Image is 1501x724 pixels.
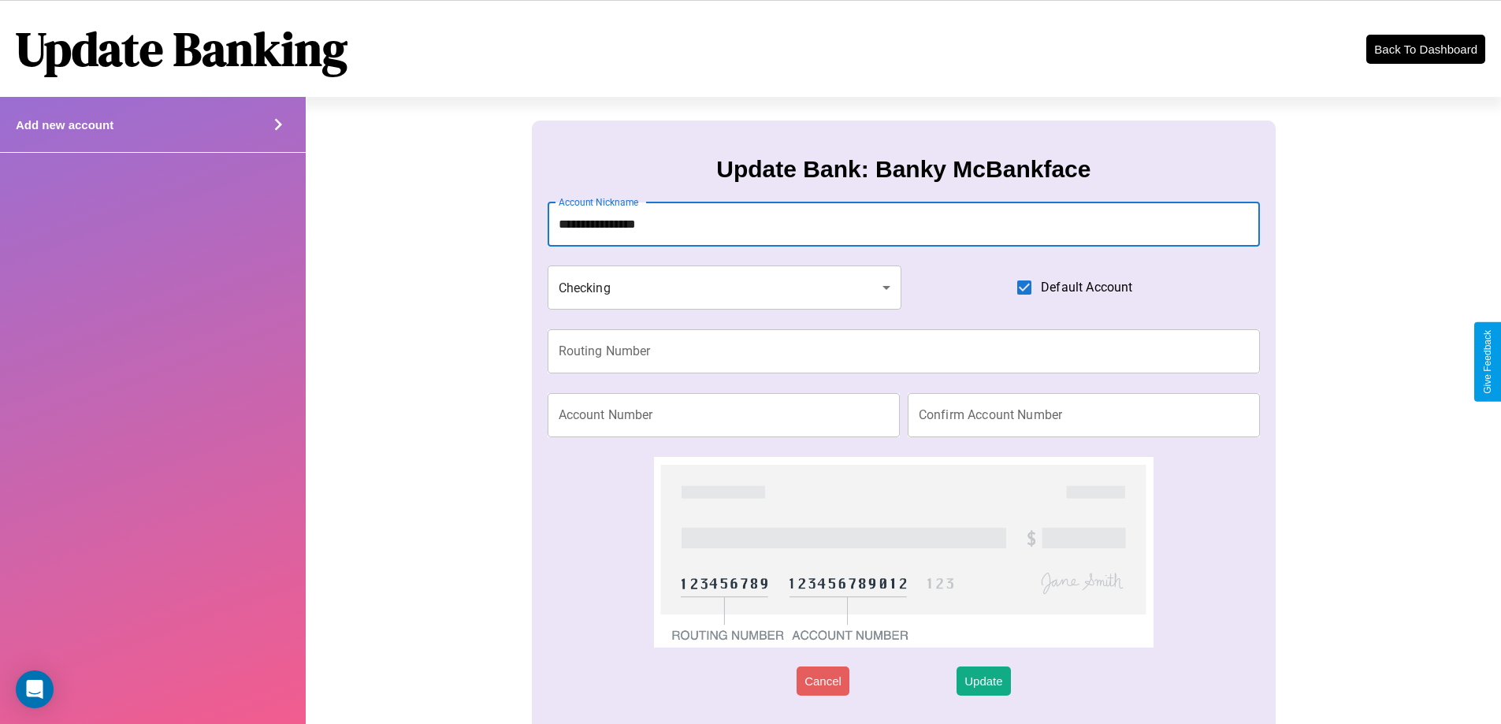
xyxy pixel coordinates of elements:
div: Open Intercom Messenger [16,670,54,708]
button: Cancel [797,666,849,696]
h1: Update Banking [16,17,347,81]
div: Give Feedback [1482,330,1493,394]
h3: Update Bank: Banky McBankface [716,156,1090,183]
h4: Add new account [16,118,113,132]
div: Checking [548,265,902,310]
button: Back To Dashboard [1366,35,1485,64]
span: Default Account [1041,278,1132,297]
label: Account Nickname [559,195,639,209]
img: check [654,457,1153,648]
button: Update [957,666,1010,696]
